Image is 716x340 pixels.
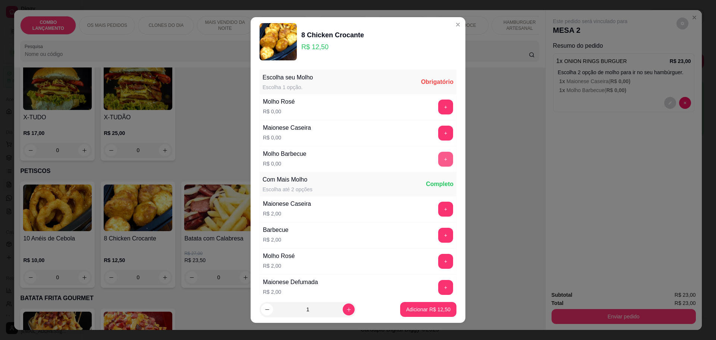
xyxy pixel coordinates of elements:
button: add [438,100,453,114]
div: Obrigatório [421,78,453,86]
div: Escolha seu Molho [263,73,313,82]
div: Maionese Caseira [263,199,311,208]
img: product-image [260,23,297,60]
div: Molho Rosé [263,252,295,261]
p: R$ 2,00 [263,262,295,270]
div: Escolha até 2 opções [263,186,313,193]
div: Barbecue [263,226,289,234]
button: add [438,228,453,243]
button: add [438,254,453,269]
div: Com Mais Molho [263,175,313,184]
button: add [438,280,453,295]
button: add [438,202,453,217]
div: Molho Barbecue [263,149,307,158]
div: Escolha 1 opção. [263,84,313,91]
p: R$ 2,00 [263,288,318,296]
div: Completo [426,180,453,189]
div: Molho Rosé [263,97,295,106]
div: 8 Chicken Crocante [301,30,364,40]
button: add [438,152,453,167]
button: Close [452,19,464,31]
p: R$ 12,50 [301,42,364,52]
div: Maionese Defumada [263,278,318,287]
button: Adicionar R$ 12,50 [400,302,456,317]
p: Adicionar R$ 12,50 [406,306,450,313]
p: R$ 2,00 [263,236,289,243]
button: add [438,126,453,141]
p: R$ 0,00 [263,108,295,115]
div: Maionese Caseira [263,123,311,132]
p: R$ 0,00 [263,160,307,167]
button: decrease-product-quantity [261,303,273,315]
button: increase-product-quantity [343,303,355,315]
p: R$ 0,00 [263,134,311,141]
p: R$ 2,00 [263,210,311,217]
